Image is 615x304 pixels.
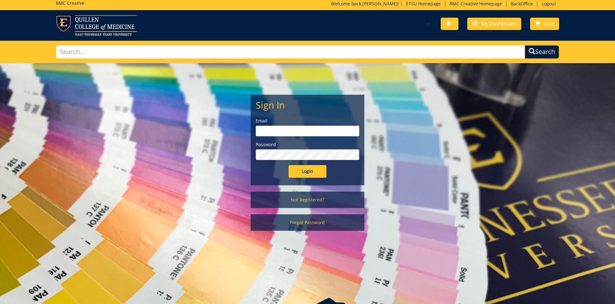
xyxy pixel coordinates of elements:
a: My Dashboard [467,18,521,30]
a: [PERSON_NAME] [362,1,398,7]
h5: BMC Creative [56,1,84,5]
a: Not Registered? [251,192,364,208]
a: Forgot Password [251,214,364,231]
label: Password [256,141,359,148]
span: Cart [544,20,554,27]
label: Email [256,118,359,124]
a: ETSU Homepage [403,1,444,7]
h2: Sign In [256,100,359,110]
input: Login [289,165,326,178]
p: Welcome back, ! | | | | [331,1,559,7]
a: Cart [530,18,559,30]
a: BackOffice [508,1,536,7]
input: Search... [56,45,525,59]
a: BMC Creative Homepage [446,1,505,7]
a: Logout [539,1,559,7]
button: Search [525,45,559,59]
span: My Dashboard [481,20,516,27]
img: ETSU logo [56,15,137,36]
